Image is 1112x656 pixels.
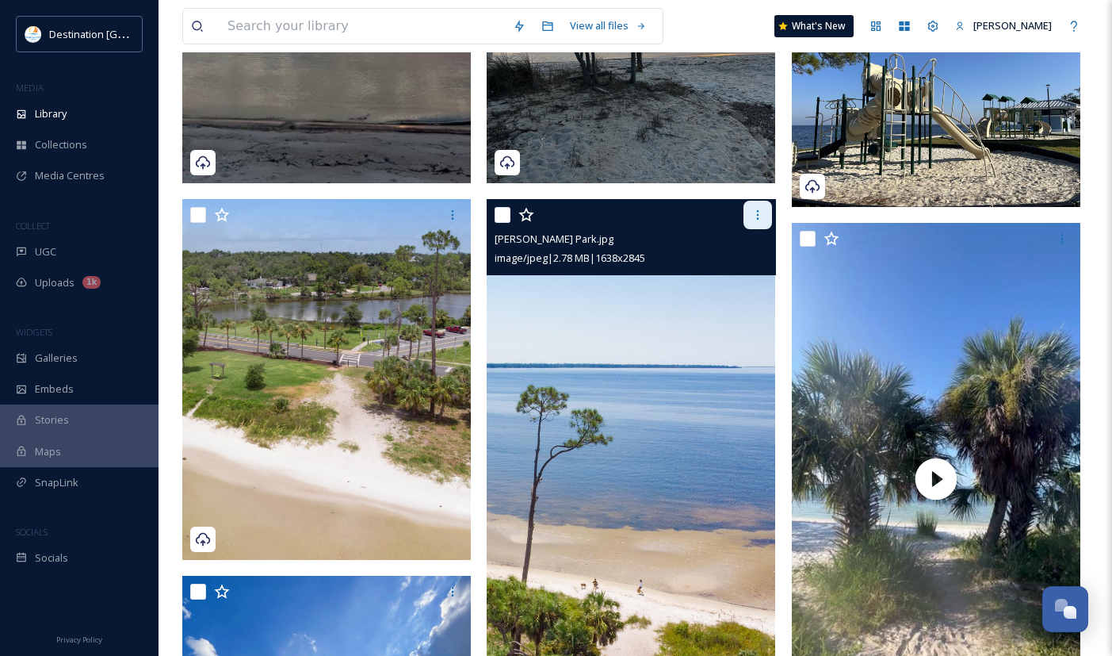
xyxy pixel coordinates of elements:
button: Open Chat [1042,586,1088,632]
img: download.png [25,26,41,42]
span: Embeds [35,382,74,397]
span: Library [35,106,67,121]
div: 1k [82,276,101,289]
span: WIDGETS [16,326,52,338]
span: Maps [35,444,61,459]
img: Asbell Park (1).jpg [182,199,471,560]
input: Search your library [220,9,505,44]
span: Privacy Policy [56,635,102,645]
span: Uploads [35,275,75,290]
a: [PERSON_NAME] [947,10,1060,41]
span: image/jpeg | 2.78 MB | 1638 x 2845 [495,251,645,265]
a: View all files [562,10,655,41]
a: What's New [774,15,854,37]
span: MEDIA [16,82,44,94]
span: SOCIALS [16,526,48,538]
span: UGC [35,244,56,259]
span: [PERSON_NAME] [973,18,1052,33]
span: COLLECT [16,220,50,232]
span: SnapLink [35,475,78,490]
a: Privacy Policy [56,629,102,648]
span: Media Centres [35,168,105,183]
span: Socials [35,551,68,566]
span: Collections [35,137,87,152]
span: [PERSON_NAME] Park.jpg [495,232,613,246]
span: Galleries [35,351,78,366]
span: Stories [35,412,69,428]
span: Destination [GEOGRAPHIC_DATA] [49,26,207,41]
